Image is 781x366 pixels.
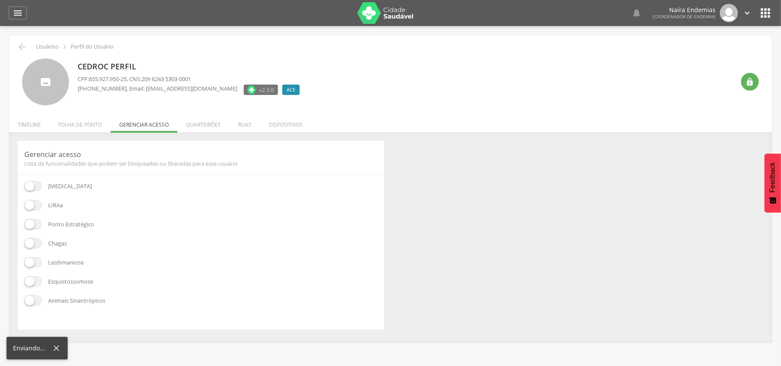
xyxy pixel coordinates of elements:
p: , Email: [EMAIL_ADDRESS][DOMAIN_NAME] [78,85,237,93]
span: 655.927.950-25 [89,75,127,83]
span: v2.3.0 [259,85,274,94]
li: Ruas [229,112,260,133]
span: [PHONE_NUMBER] [78,85,127,92]
p: Usuários [36,43,59,50]
p: CPF: , CNS: [78,75,304,83]
li: Folha de ponto [49,112,111,133]
i:  [758,6,772,20]
p: Gerenciar acesso [24,150,378,159]
i:  [631,8,642,18]
a:  [742,4,752,22]
p: Naíra Endemias [653,7,716,13]
i:  [746,78,755,86]
i:  [13,8,23,18]
span: Lista de funcionalidades que podem ser bloqueadas ou liberadas para esse usuário [24,160,378,167]
button: Feedback - Mostrar pesquisa [765,154,781,212]
p: Perfil do Usuário [71,43,114,50]
a:  [631,4,642,22]
p: LIRAa [48,200,63,210]
p: Leishmaniose [48,257,84,268]
p: Animais Sinantrópicos [48,295,105,306]
li: Quarteirões [177,112,229,133]
li: Timeline [9,112,49,133]
i:  [742,8,752,18]
p: Ponto Estratégico [48,219,94,229]
span: 209 6243 5303 0001 [141,75,191,83]
span: Feedback [769,162,777,193]
li: Dispositivos [260,112,311,133]
i:  [60,42,69,52]
i:  [17,42,27,52]
p: Cedroc Perfil [78,61,304,72]
p: [MEDICAL_DATA] [48,181,92,191]
span: Coordenador de Endemias [653,13,716,20]
span: ACE [287,86,295,93]
a:  [9,7,27,20]
p: Chagas [48,238,67,248]
p: Esquistossomose [48,276,93,287]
